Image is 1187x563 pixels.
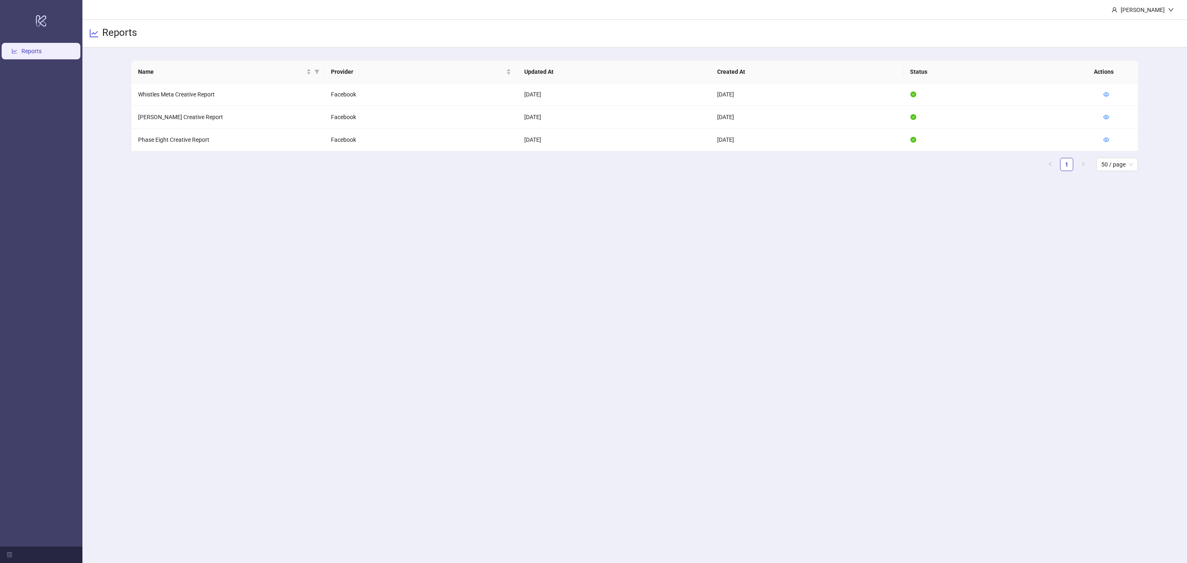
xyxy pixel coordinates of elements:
[1117,5,1168,14] div: [PERSON_NAME]
[131,83,324,106] td: Whistles Meta Creative Report
[1103,91,1109,97] span: eye
[7,552,12,558] span: menu-fold
[711,83,903,106] td: [DATE]
[518,61,711,83] th: Updated At
[1096,158,1138,171] div: Page Size
[518,129,711,151] td: [DATE]
[1103,136,1109,143] a: eye
[711,106,903,129] td: [DATE]
[1103,114,1109,120] a: eye
[1103,91,1109,98] a: eye
[1087,61,1128,83] th: Actions
[324,83,517,106] td: Facebook
[903,61,1096,83] th: Status
[324,61,517,83] th: Provider
[910,91,916,97] span: check-circle
[331,67,504,76] span: Provider
[131,129,324,151] td: Phase Eight Creative Report
[910,114,916,120] span: check-circle
[518,106,711,129] td: [DATE]
[131,61,324,83] th: Name
[313,66,321,78] span: filter
[1077,158,1090,171] button: right
[711,129,903,151] td: [DATE]
[910,137,916,143] span: check-circle
[711,61,903,83] th: Created At
[324,129,517,151] td: Facebook
[1060,158,1073,171] a: 1
[1101,158,1133,171] span: 50 / page
[324,106,517,129] td: Facebook
[1060,158,1073,171] li: 1
[102,26,137,40] h3: Reports
[1112,7,1117,13] span: user
[1077,158,1090,171] li: Next Page
[518,83,711,106] td: [DATE]
[1044,158,1057,171] button: left
[1048,162,1053,167] span: left
[1168,7,1174,13] span: down
[138,67,305,76] span: Name
[1081,162,1086,167] span: right
[131,106,324,129] td: [PERSON_NAME] Creative Report
[89,28,99,38] span: line-chart
[1044,158,1057,171] li: Previous Page
[1103,137,1109,143] span: eye
[21,48,42,55] a: Reports
[314,69,319,74] span: filter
